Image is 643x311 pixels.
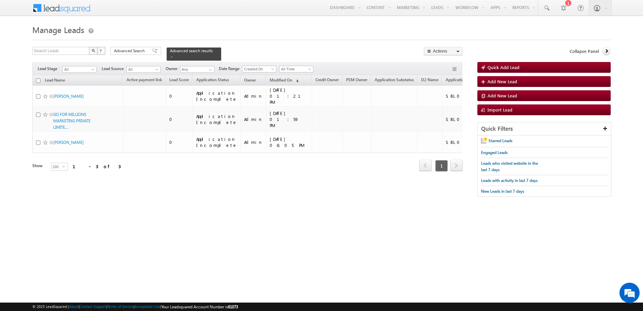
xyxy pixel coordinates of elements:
[196,113,237,125] div: Application Incomplete
[196,136,237,148] div: Application Incomplete
[97,47,105,55] button: ?
[114,48,147,54] span: Advanced Search
[375,77,414,82] span: Application Substatus
[570,48,599,54] span: Collapse Panel
[80,304,106,309] a: Contact Support
[481,178,538,183] span: Leads with activity in last 7 days
[244,139,263,145] div: Admin
[270,77,292,83] span: Modified On
[123,76,165,85] a: Active payment link
[481,161,538,172] span: Leads who visited website in the last 7 days
[270,136,309,148] div: [DATE] 06:05 PM
[52,163,62,170] span: 200
[219,66,242,72] span: Date Range
[53,140,84,145] a: [PERSON_NAME]
[446,93,499,99] div: SBL0010773
[343,76,371,85] a: PSM Owner
[63,66,95,72] span: All
[69,304,79,309] a: About
[169,116,190,122] div: 0
[32,163,46,169] div: Show
[53,112,91,130] a: GO FOR MILLIONS MARKETING PRIVATE LIMITE...
[266,76,302,85] a: Modified On (sorted descending)
[32,24,84,35] span: Manage Leads
[73,162,121,170] div: 1 - 3 of 3
[135,304,160,309] a: Acceptable Use
[242,66,274,72] span: Created On
[487,79,517,84] span: Add New Lead
[487,107,512,113] span: Import Lead
[446,116,499,122] div: SBL0010725
[127,66,159,72] span: All
[418,76,442,85] a: D2 Name
[92,49,95,52] img: Search
[161,304,238,309] span: Your Leadsquared Account Number is
[270,87,309,105] div: [DATE] 01:21 PM
[205,66,214,73] a: Show All Items
[169,139,190,145] div: 0
[244,77,256,83] span: Owner
[100,48,103,54] span: ?
[293,78,299,83] span: (sorted descending)
[196,77,229,82] span: Application Status
[169,77,189,82] span: Lead Score
[62,165,68,168] span: select
[487,93,517,98] span: Add New Lead
[279,66,311,72] span: All Time
[127,77,162,82] span: Active payment link
[242,66,276,72] a: Created On
[478,122,611,135] div: Quick Filters
[435,160,448,172] span: 1
[166,76,192,85] a: Lead Score
[196,90,237,102] div: Application Incomplete
[32,304,238,310] span: © 2025 LeadSquared | | | | |
[62,66,97,73] a: All
[421,77,438,82] span: D2 Name
[371,76,417,85] a: Application Substatus
[228,304,238,309] span: 61073
[169,93,190,99] div: 0
[312,76,342,85] a: Credit Owner
[346,77,367,82] span: PSM Owner
[107,304,134,309] a: Terms of Service
[419,160,432,171] a: prev
[424,47,463,55] button: Actions
[450,160,463,171] a: next
[270,110,309,128] div: [DATE] 01:59 PM
[170,48,213,53] span: Advanced search results
[481,189,524,194] span: New Leads in last 7 days
[442,76,474,85] a: Application id
[41,76,68,85] a: Lead Name
[193,76,232,85] a: Application Status
[102,66,126,72] span: Lead Source
[488,138,512,143] span: Starred Leads
[487,64,519,70] span: Quick Add Lead
[315,77,339,82] span: Credit Owner
[38,66,62,72] span: Lead Stage
[446,139,499,145] div: SBL0010732
[126,66,161,73] a: All
[244,93,263,99] div: Admin
[166,66,180,72] span: Owner
[36,79,40,83] input: Check all records
[279,66,313,72] a: All Time
[53,94,84,99] a: [PERSON_NAME]
[481,150,508,155] span: Engaged Leads
[446,77,471,82] span: Application id
[180,66,214,73] input: Type to Search
[244,116,263,122] div: Admin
